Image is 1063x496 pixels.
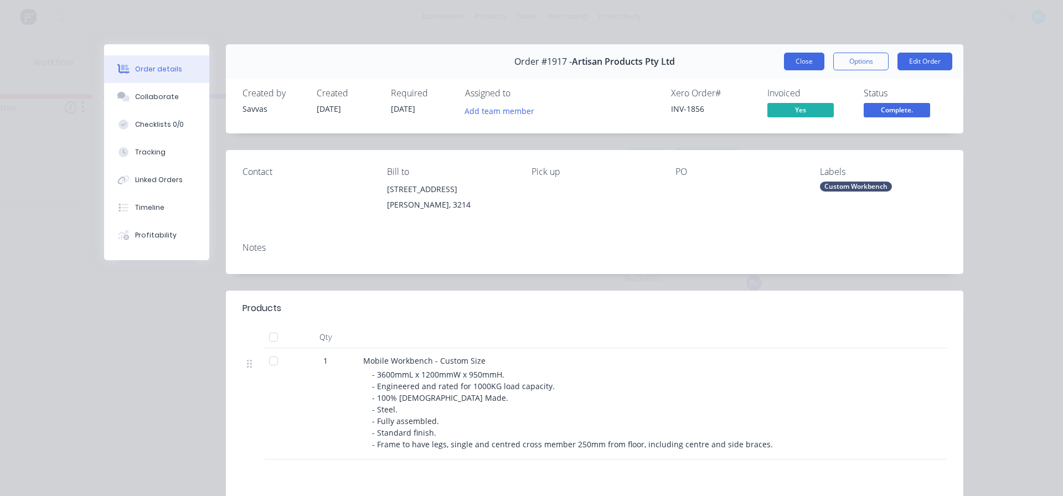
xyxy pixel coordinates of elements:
div: Contact [242,167,369,177]
div: Invoiced [767,88,850,99]
div: Status [864,88,947,99]
div: Tracking [135,147,166,157]
div: INV-1856 [671,103,754,115]
div: Pick up [531,167,658,177]
button: Options [833,53,889,70]
div: [STREET_ADDRESS][PERSON_NAME], 3214 [387,182,514,217]
span: Yes [767,103,834,117]
div: Required [391,88,452,99]
div: Timeline [135,203,164,213]
div: Profitability [135,230,177,240]
div: Labels [820,167,947,177]
button: Linked Orders [104,166,209,194]
div: [STREET_ADDRESS] [387,182,514,197]
button: Add team member [465,103,540,118]
span: Complete. [864,103,930,117]
div: Savvas [242,103,303,115]
div: Order details [135,64,182,74]
span: [DATE] [391,104,415,114]
div: [PERSON_NAME], 3214 [387,197,514,213]
div: Created [317,88,378,99]
button: Profitability [104,221,209,249]
button: Tracking [104,138,209,166]
span: Artisan Products Pty Ltd [572,56,675,67]
div: Bill to [387,167,514,177]
div: Custom Workbench [820,182,892,192]
button: Edit Order [897,53,952,70]
button: Close [784,53,824,70]
span: Mobile Workbench - Custom Size [363,355,486,366]
button: Complete. [864,103,930,120]
button: Order details [104,55,209,83]
div: Collaborate [135,92,179,102]
div: Created by [242,88,303,99]
div: PO [675,167,802,177]
button: Add team member [459,103,540,118]
button: Collaborate [104,83,209,111]
div: Products [242,302,281,315]
button: Timeline [104,194,209,221]
button: Checklists 0/0 [104,111,209,138]
div: Xero Order # [671,88,754,99]
span: 1 [323,355,328,366]
span: [DATE] [317,104,341,114]
span: - 3600mmL x 1200mmW x 950mmH. - Engineered and rated for 1000KG load capacity. - 100% [DEMOGRAPHI... [372,369,773,449]
span: Order #1917 - [514,56,572,67]
div: Checklists 0/0 [135,120,184,130]
div: Assigned to [465,88,576,99]
div: Qty [292,326,359,348]
div: Linked Orders [135,175,183,185]
div: Notes [242,242,947,253]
